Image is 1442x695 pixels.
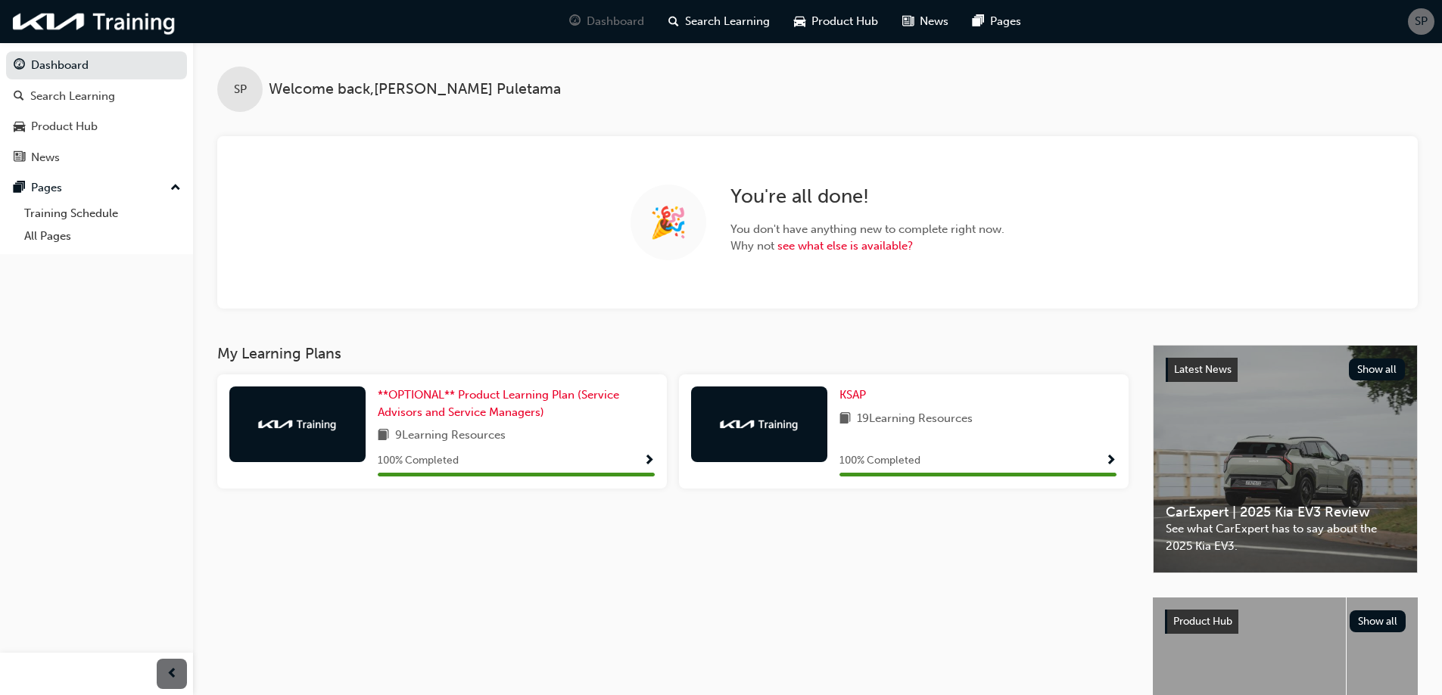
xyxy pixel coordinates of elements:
[649,214,687,231] span: 🎉
[6,48,187,174] button: DashboardSearch LearningProduct HubNews
[794,12,805,31] span: car-icon
[777,239,913,253] a: see what else is available?
[31,118,98,135] div: Product Hub
[557,6,656,37] a: guage-iconDashboard
[30,88,115,105] div: Search Learning
[643,455,655,468] span: Show Progress
[811,13,878,30] span: Product Hub
[730,185,1004,209] h2: You're all done!
[31,179,62,197] div: Pages
[1165,610,1406,634] a: Product HubShow all
[718,417,801,432] img: kia-training
[6,51,187,79] a: Dashboard
[782,6,890,37] a: car-iconProduct Hub
[1173,615,1232,628] span: Product Hub
[378,452,459,470] span: 100 % Completed
[839,388,866,402] span: KSAP
[890,6,961,37] a: news-iconNews
[1408,8,1434,35] button: SP
[1415,13,1428,30] span: SP
[668,12,679,31] span: search-icon
[234,81,247,98] span: SP
[1166,358,1405,382] a: Latest NewsShow all
[961,6,1033,37] a: pages-iconPages
[14,59,25,73] span: guage-icon
[1166,520,1405,554] span: See what CarExpert has to say about the 2025 Kia EV3.
[839,410,851,429] span: book-icon
[18,225,187,248] a: All Pages
[217,345,1129,362] h3: My Learning Plans
[6,144,187,172] a: News
[6,174,187,202] button: Pages
[839,452,920,470] span: 100 % Completed
[378,427,389,445] span: book-icon
[167,665,178,684] span: prev-icon
[395,427,506,445] span: 9 Learning Resources
[378,388,619,419] span: **OPTIONAL** Product Learning Plan (Service Advisors and Service Managers)
[1105,455,1117,468] span: Show Progress
[14,90,24,104] span: search-icon
[6,82,187,110] a: Search Learning
[1166,504,1405,521] span: CarExpert | 2025 Kia EV3 Review
[14,151,25,165] span: news-icon
[6,113,187,141] a: Product Hub
[8,6,182,37] img: kia-training
[1105,451,1117,470] button: Show Progress
[902,12,914,31] span: news-icon
[656,6,782,37] a: search-iconSearch Learning
[920,13,948,30] span: News
[14,182,25,195] span: pages-icon
[569,12,581,31] span: guage-icon
[170,178,181,198] span: up-icon
[1153,345,1418,573] a: Latest NewsShow allCarExpert | 2025 Kia EV3 ReviewSee what CarExpert has to say about the 2025 Ki...
[31,149,60,166] div: News
[1350,610,1406,632] button: Show all
[1174,363,1232,376] span: Latest News
[378,386,655,420] a: **OPTIONAL** Product Learning Plan (Service Advisors and Service Managers)
[269,81,561,98] span: Welcome back , [PERSON_NAME] Puletama
[18,202,187,225] a: Training Schedule
[973,12,984,31] span: pages-icon
[839,386,872,404] a: KSAP
[643,451,655,470] button: Show Progress
[1349,358,1406,380] button: Show all
[730,221,1004,238] span: You don't have anything new to complete right now.
[857,410,973,429] span: 19 Learning Resources
[587,13,644,30] span: Dashboard
[685,13,770,30] span: Search Learning
[256,417,339,432] img: kia-training
[990,13,1021,30] span: Pages
[14,120,25,134] span: car-icon
[730,237,1004,255] span: Why not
